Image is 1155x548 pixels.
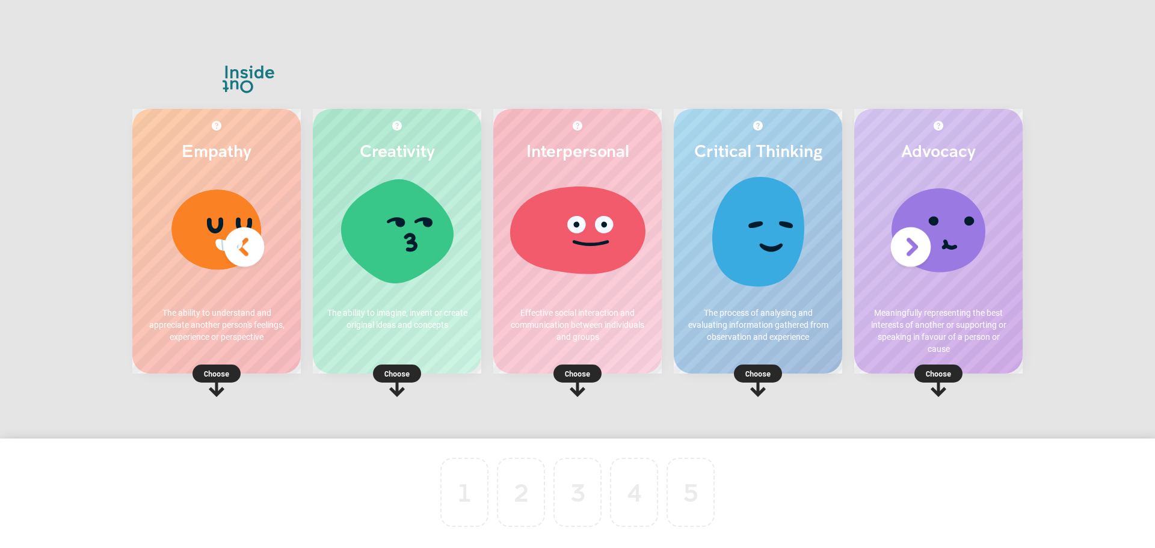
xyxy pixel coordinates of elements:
[144,307,289,343] p: The ability to understand and appreciate another person's feelings, experience or perspective
[505,140,650,161] h2: Interpersonal
[854,368,1023,380] p: Choose
[686,307,830,343] p: The process of analysing and evaluating information gathered from observation and experience
[887,223,935,271] img: Next
[866,140,1011,161] h2: Advocacy
[132,368,301,380] p: Choose
[313,368,481,380] p: Choose
[866,307,1011,355] p: Meaningfully representing the best interests of another or supporting or speaking in favour of a ...
[573,121,582,131] img: More about Interpersonal
[144,140,289,161] h2: Empathy
[934,121,943,131] img: More about Advocacy
[325,307,469,331] p: The ability to imagine, invent or create original ideas and concepts
[753,121,763,131] img: More about Critical Thinking
[686,140,830,161] h2: Critical Thinking
[493,368,662,380] p: Choose
[392,121,402,131] img: More about Creativity
[505,307,650,343] p: Effective social interaction and communication between individuals and groups
[212,121,221,131] img: More about Empathy
[674,368,842,380] p: Choose
[325,140,469,161] h2: Creativity
[220,223,268,271] img: Previous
